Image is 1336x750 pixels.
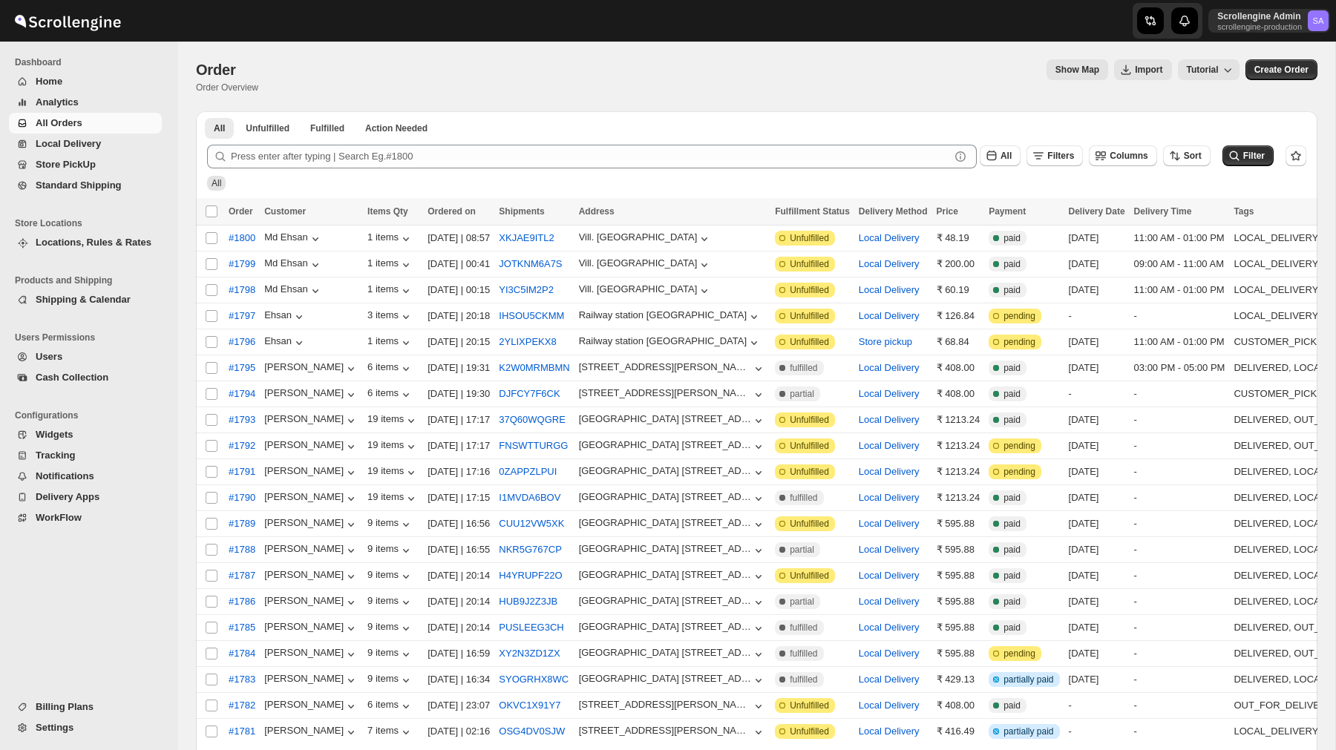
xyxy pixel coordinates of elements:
button: Vill. [GEOGRAPHIC_DATA] [579,283,713,298]
button: [GEOGRAPHIC_DATA] [STREET_ADDRESS] [579,647,767,662]
button: Map action label [1047,59,1108,80]
button: OKVC1X91Y7 [499,700,560,711]
div: [GEOGRAPHIC_DATA] [STREET_ADDRESS] [579,491,752,502]
button: Ehsan [264,335,307,350]
button: Md Ehsan [264,231,323,246]
span: Unfulfilled [246,122,289,134]
span: #1789 [229,516,255,531]
button: [PERSON_NAME] [264,699,358,714]
div: 9 items [367,621,413,636]
button: YI3C5IM2P2 [499,284,554,295]
button: [GEOGRAPHIC_DATA] [STREET_ADDRESS] [579,491,767,506]
button: [PERSON_NAME] [264,413,358,428]
button: #1794 [220,382,264,406]
div: 09:00 AM - 11:00 AM [1134,257,1225,272]
button: #1790 [220,486,264,510]
button: Local Delivery [859,570,920,581]
button: 3 items [367,309,413,324]
button: 7 items [367,725,413,740]
span: Home [36,76,62,87]
span: #1790 [229,490,255,505]
div: 9 items [367,543,413,558]
div: [STREET_ADDRESS][PERSON_NAME], [579,725,752,736]
button: 6 items [367,361,413,376]
button: Railway station [GEOGRAPHIC_DATA] [579,335,762,350]
button: HUB9J2Z3JB [499,596,557,607]
span: WorkFlow [36,512,82,523]
button: Tracking [9,445,162,466]
span: All [212,178,221,188]
div: 1 items [367,283,413,298]
button: ActionNeeded [356,118,436,139]
button: 19 items [367,465,419,480]
span: #1800 [229,231,255,246]
span: #1796 [229,335,255,349]
div: [PERSON_NAME] [264,361,358,376]
button: 1 items [367,231,413,246]
button: Users [9,346,162,367]
button: [PERSON_NAME] [264,725,358,740]
span: #1793 [229,412,255,427]
span: Tutorial [1187,65,1219,75]
span: Standard Shipping [36,180,122,191]
div: [STREET_ADDRESS][PERSON_NAME], [579,361,752,372]
button: #1791 [220,460,264,484]
div: [DATE] [1069,257,1125,272]
span: Tracking [36,450,75,461]
button: XKJAE9ITL2 [499,232,554,243]
span: #1792 [229,438,255,453]
button: Ehsan [264,309,307,324]
span: Create Order [1254,64,1309,76]
button: Local Delivery [859,622,920,633]
span: #1781 [229,724,255,739]
button: [PERSON_NAME] [264,465,358,480]
div: Railway station [GEOGRAPHIC_DATA] [579,309,747,320]
button: [PERSON_NAME] [264,595,358,610]
button: Filters [1026,145,1083,166]
span: Price [937,206,958,217]
button: 1 items [367,257,413,272]
div: [GEOGRAPHIC_DATA] [STREET_ADDRESS] [579,595,752,606]
span: Store Locations [15,217,168,229]
div: [PERSON_NAME] [264,491,358,506]
div: [DATE] | 00:41 [428,257,490,272]
button: #1784 [220,642,264,665]
div: 6 items [367,699,413,714]
span: Cash Collection [36,372,108,383]
button: All [980,145,1021,166]
div: [GEOGRAPHIC_DATA] [STREET_ADDRESS] [579,439,752,450]
button: Local Delivery [859,232,920,243]
button: #1796 [220,330,264,354]
button: 19 items [367,439,419,454]
div: [GEOGRAPHIC_DATA] [STREET_ADDRESS] [579,543,752,554]
span: Show Map [1055,64,1099,76]
button: #1785 [220,616,264,639]
button: [PERSON_NAME] [264,387,358,402]
span: Order [196,62,235,78]
span: Import [1135,64,1162,76]
p: scrollengine-production [1217,22,1302,31]
span: paid [1003,232,1021,244]
div: [PERSON_NAME] [264,647,358,662]
button: Local Delivery [859,518,920,529]
button: H4YRUPF22O [499,570,562,581]
button: Home [9,71,162,92]
div: [DATE] [1069,283,1125,297]
div: [DATE] [1069,231,1125,246]
button: SYOGRHX8WC [499,674,569,685]
button: [GEOGRAPHIC_DATA] [STREET_ADDRESS] [579,569,767,584]
span: All [214,122,225,134]
button: 2YLIXPEKX8 [499,336,556,347]
button: User menu [1208,9,1330,33]
span: #1784 [229,646,255,661]
button: Tutorial [1178,59,1240,80]
button: Md Ehsan [264,283,323,298]
button: CUU12VW5XK [499,518,564,529]
button: 0ZAPPZLPUI [499,466,557,477]
span: #1797 [229,309,255,323]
